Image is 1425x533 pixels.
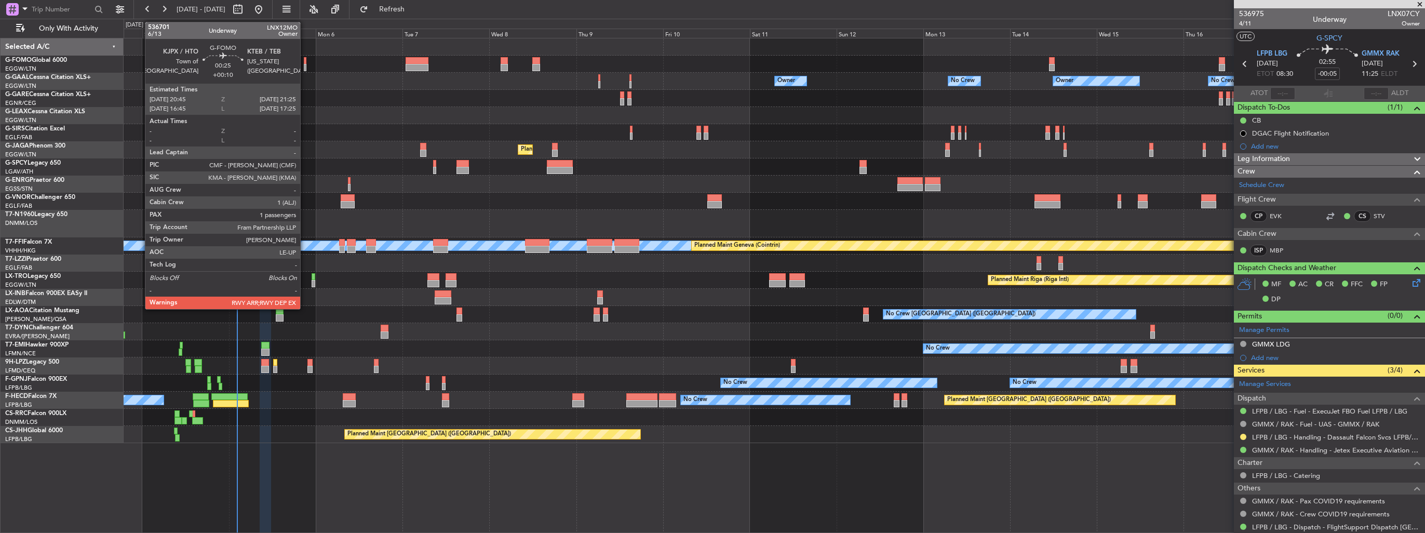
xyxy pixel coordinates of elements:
div: Tue 14 [1010,29,1097,38]
a: T7-EMIHawker 900XP [5,342,69,348]
a: LFMD/CEQ [5,367,35,375]
span: CS-RRC [5,410,28,417]
span: MF [1271,279,1281,290]
span: Owner [1388,19,1420,28]
div: Planned Maint Riga (Riga Intl) [991,272,1069,288]
span: Dispatch Checks and Weather [1238,262,1336,274]
a: EGNR/CEG [5,99,36,107]
a: EGLF/FAB [5,264,32,272]
span: 08:30 [1276,69,1293,79]
div: Wed 8 [489,29,576,38]
span: GMMX RAK [1362,49,1400,59]
input: Trip Number [32,2,91,17]
div: Planned Maint [GEOGRAPHIC_DATA] ([GEOGRAPHIC_DATA]) [347,427,511,442]
span: Leg Information [1238,153,1290,165]
a: Schedule Crew [1239,180,1284,191]
a: EGGW/LTN [5,82,36,90]
button: Only With Activity [11,20,113,37]
span: Permits [1238,311,1262,323]
a: LX-AOACitation Mustang [5,308,79,314]
div: Sun 12 [837,29,923,38]
div: No Crew [GEOGRAPHIC_DATA] ([GEOGRAPHIC_DATA]) [886,307,1036,322]
a: T7-LZZIPraetor 600 [5,256,61,262]
span: (0/0) [1388,310,1403,321]
span: Services [1238,365,1265,377]
a: G-VNORChallenger 650 [5,194,75,201]
button: UTC [1236,32,1255,41]
div: Owner [777,73,795,89]
span: F-HECD [5,393,28,399]
div: Thu 9 [576,29,663,38]
div: Planned Maint [GEOGRAPHIC_DATA] ([GEOGRAPHIC_DATA]) [196,125,359,140]
div: Owner [1056,73,1073,89]
a: LX-TROLegacy 650 [5,273,61,279]
div: Add new [1251,142,1420,151]
span: G-ENRG [5,177,30,183]
a: LFPB / LBG - Catering [1252,471,1320,480]
span: [DATE] [1362,59,1383,69]
span: Crew [1238,166,1255,178]
a: T7-FFIFalcon 7X [5,239,52,245]
span: G-JAGA [5,143,29,149]
span: G-SPCY [1316,33,1342,44]
a: EGGW/LTN [5,65,36,73]
div: Mon 6 [316,29,402,38]
div: Sun 5 [229,29,316,38]
span: FP [1380,279,1388,290]
div: No Crew [683,392,707,408]
a: LFPB/LBG [5,384,32,392]
div: No Crew [1013,375,1037,391]
div: ISP [1250,245,1267,256]
span: G-FOMO [5,57,32,63]
div: Wed 15 [1097,29,1184,38]
a: LFPB/LBG [5,401,32,409]
span: DP [1271,295,1281,305]
span: [DATE] [1257,59,1278,69]
a: DNMM/LOS [5,418,37,426]
a: EGGW/LTN [5,116,36,124]
a: G-SPCYLegacy 650 [5,160,61,166]
a: STV [1374,211,1397,221]
a: GMMX / RAK - Fuel - UAS - GMMX / RAK [1252,420,1379,429]
div: Mon 13 [923,29,1010,38]
a: LFPB / LBG - Dispatch - FlightSupport Dispatch [GEOGRAPHIC_DATA] [1252,523,1420,531]
a: G-GAALCessna Citation XLS+ [5,74,91,81]
span: G-GARE [5,91,29,98]
a: GMMX / RAK - Handling - Jetex Executive Aviation GMMX / RAK [1252,446,1420,455]
span: T7-DYN [5,325,29,331]
span: CR [1325,279,1334,290]
a: EGLF/FAB [5,202,32,210]
a: CS-JHHGlobal 6000 [5,428,63,434]
div: No Crew [1211,73,1235,89]
a: EDLW/DTM [5,298,36,306]
div: [DATE] [126,21,143,30]
span: 536975 [1239,8,1264,19]
span: LX-INB [5,290,25,297]
div: Sat 11 [750,29,837,38]
a: Manage Services [1239,379,1291,390]
div: No Crew [951,73,975,89]
span: G-LEAX [5,109,28,115]
span: (3/4) [1388,365,1403,376]
span: T7-EMI [5,342,25,348]
span: Dispatch [1238,393,1266,405]
a: LFMN/NCE [5,350,36,357]
a: G-LEAXCessna Citation XLS [5,109,85,115]
span: Dispatch To-Dos [1238,102,1290,114]
div: CP [1250,210,1267,222]
div: CS [1354,210,1371,222]
a: G-FOMOGlobal 6000 [5,57,67,63]
input: --:-- [1270,87,1295,100]
div: Planned Maint [GEOGRAPHIC_DATA] ([GEOGRAPHIC_DATA]) [947,392,1111,408]
div: Fri 10 [663,29,750,38]
div: GMMX LDG [1252,340,1290,349]
a: G-JAGAPhenom 300 [5,143,65,149]
span: 4/11 [1239,19,1264,28]
div: CB [1252,116,1261,125]
span: Flight Crew [1238,194,1276,206]
span: [DATE] - [DATE] [177,5,225,14]
a: LFPB/LBG [5,435,32,443]
a: Manage Permits [1239,325,1289,336]
span: T7-LZZI [5,256,26,262]
a: LFPB / LBG - Fuel - ExecuJet FBO Fuel LFPB / LBG [1252,407,1407,416]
